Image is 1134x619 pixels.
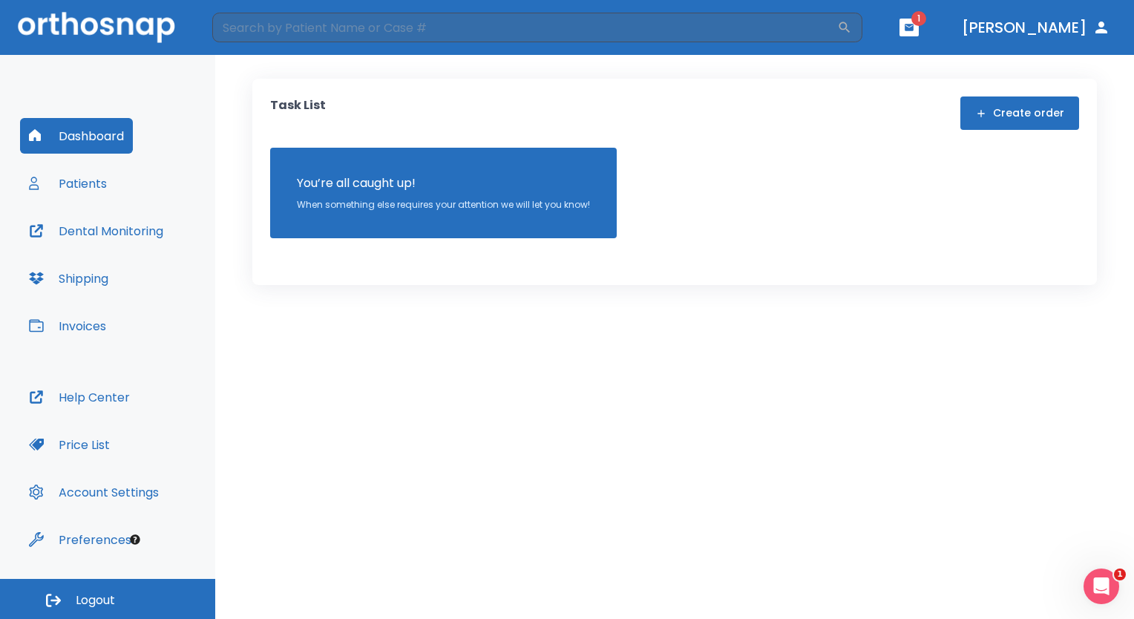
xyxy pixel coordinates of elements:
[20,213,172,249] button: Dental Monitoring
[956,14,1116,41] button: [PERSON_NAME]
[20,166,116,201] button: Patients
[76,592,115,609] span: Logout
[297,174,590,192] p: You’re all caught up!
[270,96,326,130] p: Task List
[911,11,926,26] span: 1
[18,12,175,42] img: Orthosnap
[1084,569,1119,604] iframe: Intercom live chat
[20,427,119,462] button: Price List
[212,13,837,42] input: Search by Patient Name or Case #
[20,474,168,510] button: Account Settings
[20,261,117,296] button: Shipping
[20,379,139,415] button: Help Center
[128,533,142,546] div: Tooltip anchor
[20,522,140,557] button: Preferences
[1114,569,1126,580] span: 1
[297,198,590,212] p: When something else requires your attention we will let you know!
[20,308,115,344] button: Invoices
[960,96,1079,130] button: Create order
[20,118,133,154] button: Dashboard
